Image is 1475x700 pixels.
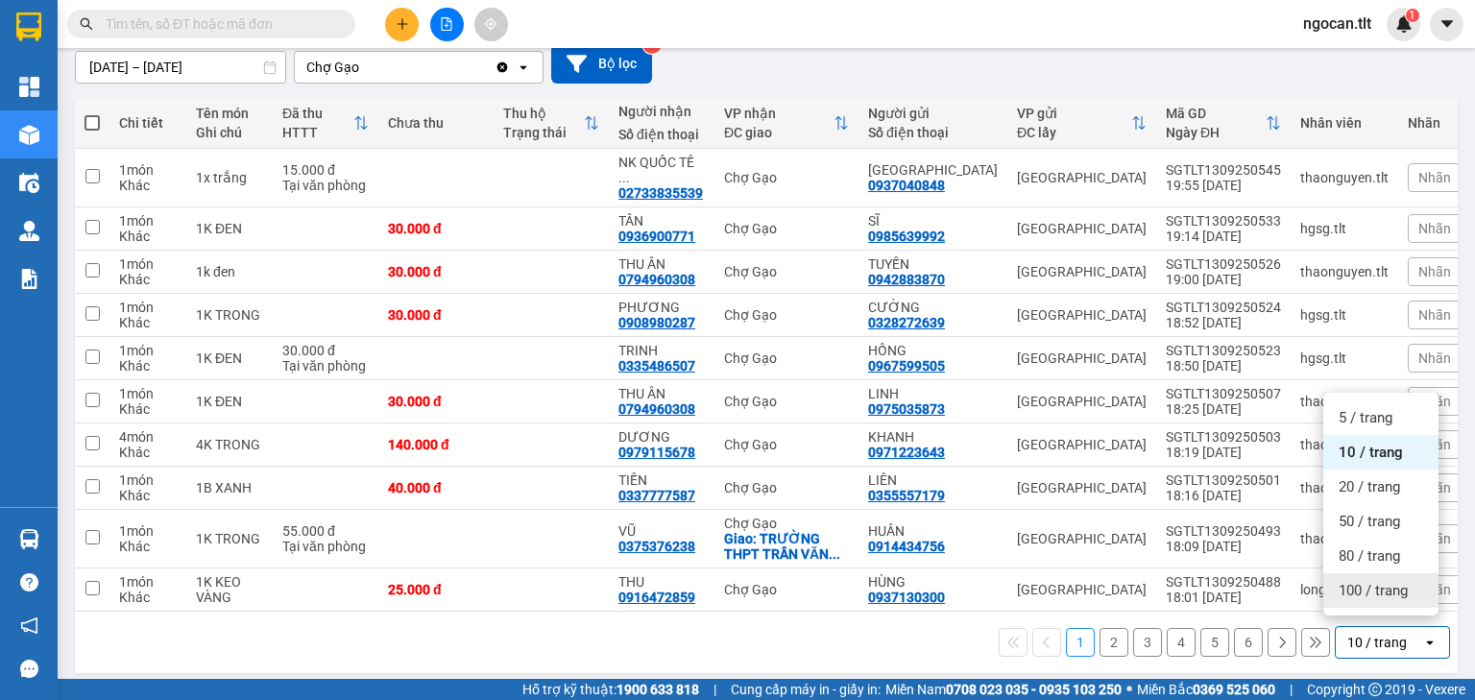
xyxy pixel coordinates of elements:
[119,229,177,244] div: Khác
[1418,264,1451,279] span: Nhãn
[388,582,484,597] div: 25.000 đ
[618,574,705,590] div: THU
[119,178,177,193] div: Khác
[119,272,177,287] div: Khác
[724,307,849,323] div: Chợ Gạo
[119,429,177,445] div: 4 món
[430,8,464,41] button: file-add
[1193,682,1275,697] strong: 0369 525 060
[1409,9,1415,22] span: 1
[1166,472,1281,488] div: SGTLT1309250501
[20,573,38,591] span: question-circle
[1339,546,1400,566] span: 80 / trang
[196,170,263,185] div: 1x trắng
[440,17,453,31] span: file-add
[516,60,531,75] svg: open
[868,445,945,460] div: 0971223643
[1166,162,1281,178] div: SGTLT1309250545
[1339,477,1400,496] span: 20 / trang
[495,60,510,75] svg: Clear value
[1288,12,1387,36] span: ngocan.tlt
[1166,300,1281,315] div: SGTLT1309250524
[503,125,584,140] div: Trạng thái
[282,125,353,140] div: HTTT
[1137,679,1275,700] span: Miền Bắc
[551,44,652,84] button: Bộ lọc
[196,350,263,366] div: 1K ĐEN
[868,125,998,140] div: Số điện thoại
[196,574,263,605] div: 1K KEO VÀNG
[1166,429,1281,445] div: SGTLT1309250503
[1347,633,1407,652] div: 10 / trang
[119,256,177,272] div: 1 món
[1300,531,1389,546] div: thaonguyen.tlt
[388,480,484,495] div: 40.000 đ
[1422,635,1438,650] svg: open
[19,77,39,97] img: dashboard-icon
[724,394,849,409] div: Chợ Gạo
[385,8,419,41] button: plus
[503,106,584,121] div: Thu hộ
[388,437,484,452] div: 140.000 đ
[196,125,263,140] div: Ghi chú
[618,539,695,554] div: 0375376238
[388,264,484,279] div: 30.000 đ
[724,437,849,452] div: Chợ Gạo
[19,529,39,549] img: warehouse-icon
[494,98,609,149] th: Toggle SortBy
[1017,531,1147,546] div: [GEOGRAPHIC_DATA]
[1339,443,1403,462] span: 10 / trang
[196,106,263,121] div: Tên món
[1166,178,1281,193] div: 19:55 [DATE]
[1017,480,1147,495] div: [GEOGRAPHIC_DATA]
[731,679,881,700] span: Cung cấp máy in - giấy in:
[1368,683,1382,696] span: copyright
[618,343,705,358] div: TRINH
[119,523,177,539] div: 1 món
[1166,343,1281,358] div: SGTLT1309250523
[196,531,263,546] div: 1K TRONG
[1166,401,1281,417] div: 18:25 [DATE]
[1017,582,1147,597] div: [GEOGRAPHIC_DATA]
[868,213,998,229] div: SĨ
[1300,437,1389,452] div: thaonguyen.tlt
[868,590,945,605] div: 0937130300
[388,221,484,236] div: 30.000 đ
[868,256,998,272] div: TUYẾN
[1406,9,1419,22] sup: 1
[119,213,177,229] div: 1 món
[1418,170,1451,185] span: Nhãn
[868,401,945,417] div: 0975035873
[618,127,705,142] div: Số điện thoại
[868,343,998,358] div: HỒNG
[196,437,263,452] div: 4K TRONG
[1166,445,1281,460] div: 18:19 [DATE]
[119,343,177,358] div: 1 món
[618,213,705,229] div: TÂN
[80,17,93,31] span: search
[388,115,484,131] div: Chưa thu
[868,300,998,315] div: CƯỜNG
[1300,480,1389,495] div: thaonguyen.tlt
[1133,628,1162,657] button: 3
[1017,264,1147,279] div: [GEOGRAPHIC_DATA]
[1166,523,1281,539] div: SGTLT1309250493
[484,17,497,31] span: aim
[618,472,705,488] div: TIẾN
[1017,106,1131,121] div: VP gửi
[868,429,998,445] div: KHANH
[868,523,998,539] div: HUÂN
[868,178,945,193] div: 0937040848
[388,394,484,409] div: 30.000 đ
[618,155,705,185] div: NK QUỐC TẾ CG
[724,516,849,531] div: Chợ Gạo
[1007,98,1156,149] th: Toggle SortBy
[196,480,263,495] div: 1B XANH
[1166,125,1266,140] div: Ngày ĐH
[1418,221,1451,236] span: Nhãn
[282,178,369,193] div: Tại văn phòng
[1166,590,1281,605] div: 18:01 [DATE]
[1017,125,1131,140] div: ĐC lấy
[119,590,177,605] div: Khác
[282,523,369,539] div: 55.000 đ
